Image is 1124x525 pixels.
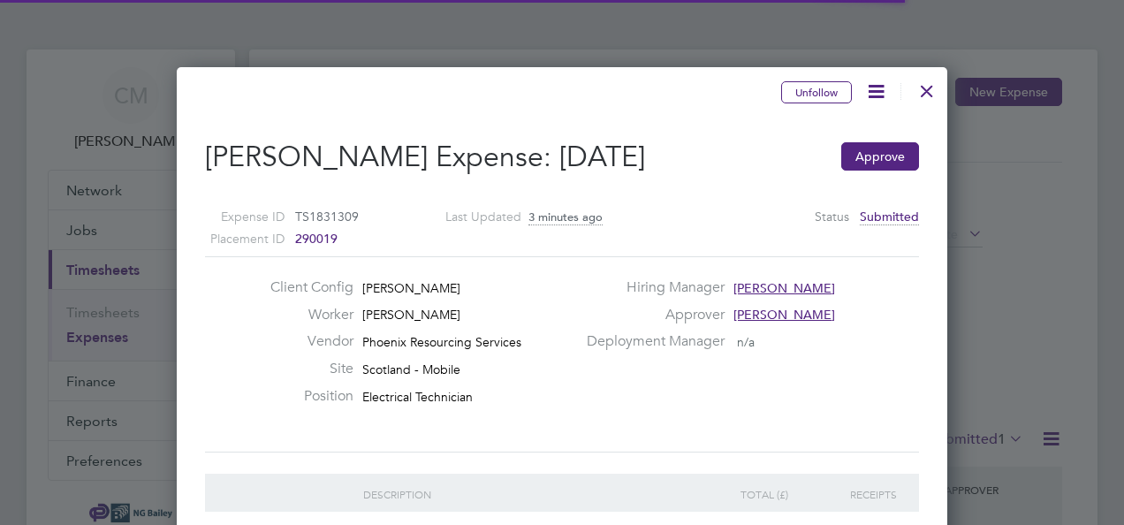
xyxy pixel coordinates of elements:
[295,209,359,224] span: TS1831309
[559,140,645,174] span: [DATE]
[528,209,603,225] span: 3 minutes ago
[256,360,353,378] label: Site
[256,278,353,297] label: Client Config
[860,209,919,225] span: Submitted
[362,307,460,323] span: [PERSON_NAME]
[737,334,755,350] span: n/a
[733,307,835,323] span: [PERSON_NAME]
[841,142,919,171] button: Approve
[362,361,460,377] span: Scotland - Mobile
[362,389,473,405] span: Electrical Technician
[256,306,353,324] label: Worker
[684,474,793,514] div: Total (£)
[256,387,353,406] label: Position
[256,332,353,351] label: Vendor
[420,206,521,228] label: Last Updated
[781,81,852,104] button: Unfollow
[183,206,285,228] label: Expense ID
[576,332,725,351] label: Deployment Manager
[576,278,725,297] label: Hiring Manager
[576,306,725,324] label: Approver
[359,474,685,514] div: Description
[815,206,849,228] label: Status
[362,334,521,350] span: Phoenix Resourcing Services
[205,139,919,176] h2: [PERSON_NAME] Expense:
[793,474,901,514] div: Receipts
[362,280,460,296] span: [PERSON_NAME]
[733,280,835,296] span: [PERSON_NAME]
[183,228,285,250] label: Placement ID
[295,231,338,247] span: 290019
